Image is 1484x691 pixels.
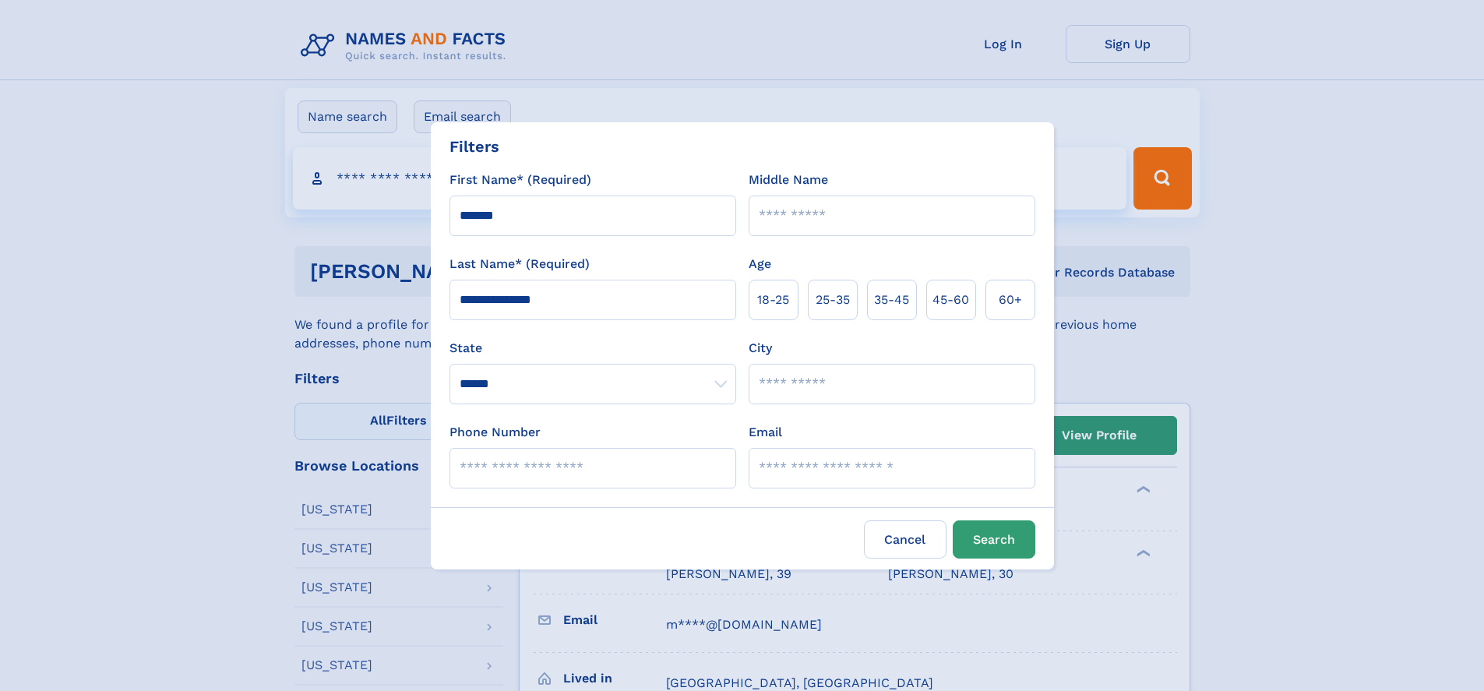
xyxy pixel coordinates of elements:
[816,291,850,309] span: 25‑35
[749,423,782,442] label: Email
[932,291,969,309] span: 45‑60
[757,291,789,309] span: 18‑25
[749,255,771,273] label: Age
[449,171,591,189] label: First Name* (Required)
[449,255,590,273] label: Last Name* (Required)
[874,291,909,309] span: 35‑45
[749,171,828,189] label: Middle Name
[953,520,1035,559] button: Search
[999,291,1022,309] span: 60+
[864,520,946,559] label: Cancel
[749,339,772,358] label: City
[449,423,541,442] label: Phone Number
[449,135,499,158] div: Filters
[449,339,736,358] label: State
